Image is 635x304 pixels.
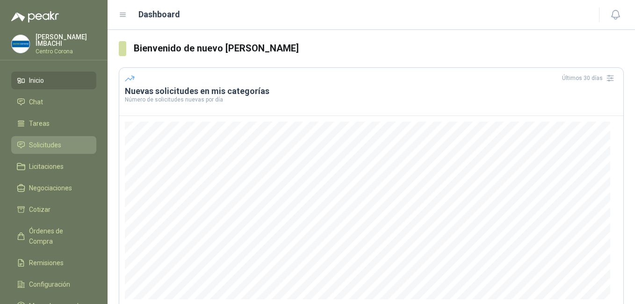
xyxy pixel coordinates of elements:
span: Negociaciones [29,183,72,193]
p: Número de solicitudes nuevas por día [125,97,618,102]
a: Remisiones [11,254,96,272]
p: [PERSON_NAME] IMBACHI [36,34,96,47]
p: Centro Corona [36,49,96,54]
h1: Dashboard [138,8,180,21]
a: Tareas [11,115,96,132]
img: Logo peakr [11,11,59,22]
a: Solicitudes [11,136,96,154]
span: Licitaciones [29,161,64,172]
h3: Nuevas solicitudes en mis categorías [125,86,618,97]
span: Cotizar [29,204,51,215]
div: Últimos 30 días [562,71,618,86]
a: Configuración [11,275,96,293]
a: Licitaciones [11,158,96,175]
span: Configuración [29,279,70,290]
a: Chat [11,93,96,111]
span: Tareas [29,118,50,129]
span: Inicio [29,75,44,86]
span: Órdenes de Compra [29,226,87,246]
a: Cotizar [11,201,96,218]
a: Órdenes de Compra [11,222,96,250]
img: Company Logo [12,35,29,53]
span: Chat [29,97,43,107]
span: Remisiones [29,258,64,268]
span: Solicitudes [29,140,61,150]
a: Negociaciones [11,179,96,197]
h3: Bienvenido de nuevo [PERSON_NAME] [134,41,624,56]
a: Inicio [11,72,96,89]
